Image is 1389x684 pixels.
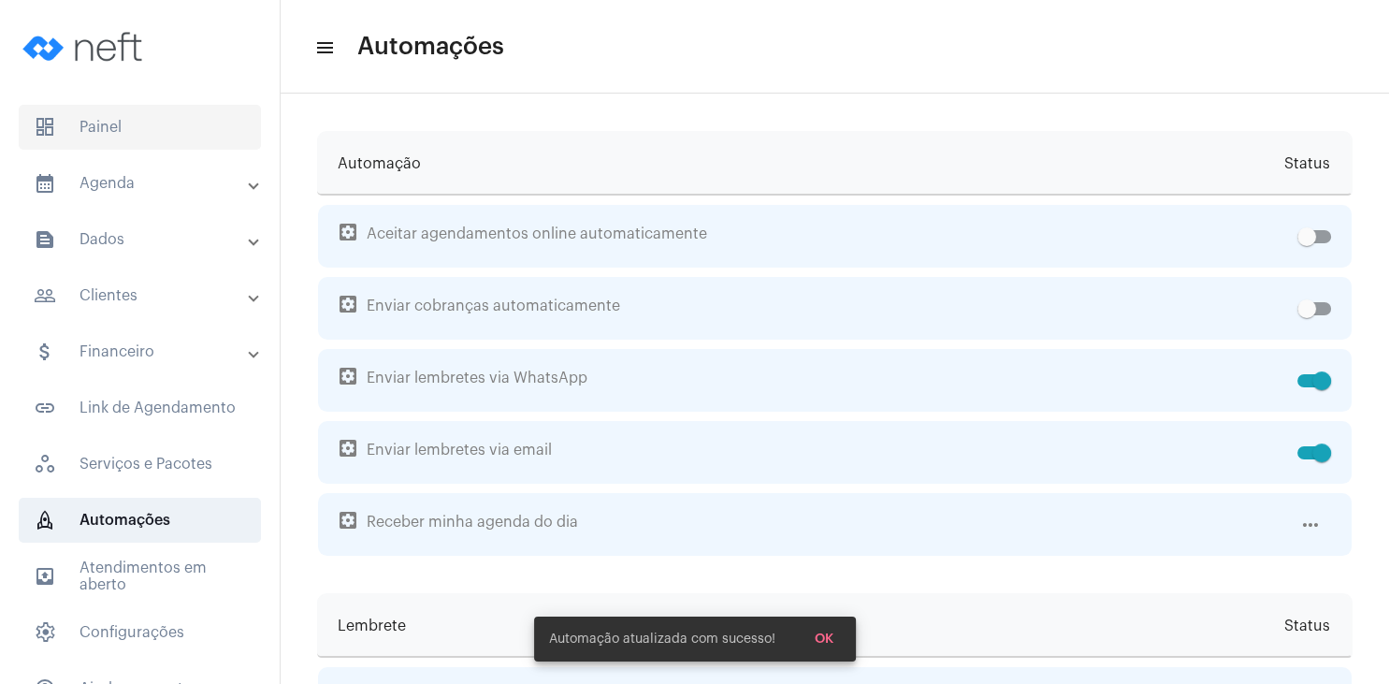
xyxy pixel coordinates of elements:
[357,32,504,62] span: Automações
[1284,132,1330,196] span: Status
[34,284,56,307] mat-icon: sidenav icon
[339,493,1292,556] span: Receber minha agenda do dia
[339,277,1290,340] span: Enviar cobranças automaticamente
[34,509,56,531] span: sidenav icon
[34,453,56,475] span: sidenav icon
[34,228,56,251] mat-icon: sidenav icon
[19,554,261,599] span: Atendimentos em aberto
[11,329,280,374] mat-expansion-panel-header: sidenav iconFinanceiro
[34,621,56,644] span: sidenav icon
[11,217,280,262] mat-expansion-panel-header: sidenav iconDados
[34,341,56,363] mat-icon: sidenav icon
[337,365,359,387] mat-icon: settings_applications
[19,498,261,543] span: Automações
[34,565,56,588] mat-icon: sidenav icon
[19,386,261,430] span: Link de Agendamento
[34,341,250,363] mat-panel-title: Financeiro
[339,421,1290,484] span: Enviar lembretes via email
[34,116,56,138] span: sidenav icon
[339,349,1290,412] span: Enviar lembretes via WhatsApp
[337,293,359,315] mat-icon: settings_applications
[1299,514,1322,536] mat-icon: more_horiz
[34,228,250,251] mat-panel-title: Dados
[34,172,250,195] mat-panel-title: Agenda
[815,633,833,646] span: OK
[800,622,848,656] button: OK
[19,442,261,487] span: Serviços e Pacotes
[314,36,333,59] mat-icon: sidenav icon
[337,437,359,459] mat-icon: settings_applications
[549,630,775,648] span: Automação atualizada com sucesso!
[338,132,421,196] span: Automação
[34,172,56,195] mat-icon: sidenav icon
[11,161,280,206] mat-expansion-panel-header: sidenav iconAgenda
[337,221,359,243] mat-icon: settings_applications
[19,105,261,150] span: Painel
[34,397,56,419] mat-icon: sidenav icon
[338,594,406,658] span: Lembrete
[1284,594,1330,658] span: Status
[34,284,250,307] mat-panel-title: Clientes
[11,273,280,318] mat-expansion-panel-header: sidenav iconClientes
[337,509,359,531] mat-icon: settings_applications
[15,9,155,84] img: logo-neft-novo-2.png
[19,610,261,655] span: Configurações
[339,205,1290,268] span: Aceitar agendamentos online automaticamente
